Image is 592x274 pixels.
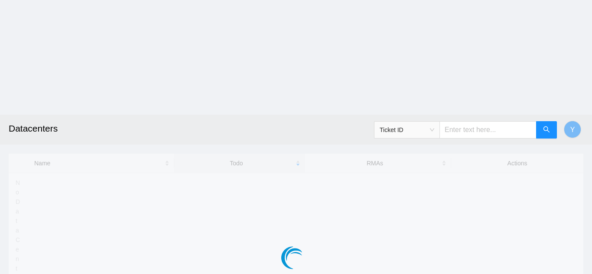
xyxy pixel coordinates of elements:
[380,123,434,136] span: Ticket ID
[439,121,537,139] input: Enter text here...
[543,126,550,134] span: search
[570,124,575,135] span: Y
[536,121,557,139] button: search
[564,121,581,138] button: Y
[9,115,411,142] h2: Datacenters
